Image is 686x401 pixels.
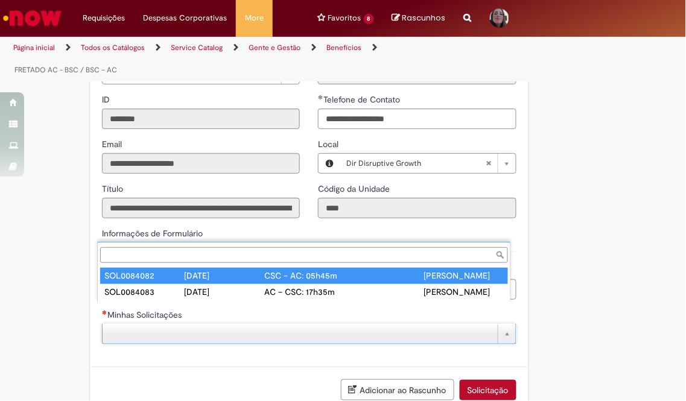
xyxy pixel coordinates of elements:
[185,286,264,298] div: [DATE]
[104,270,184,282] div: SOL0084082
[98,265,510,303] ul: Minhas Solicitações
[104,286,184,298] div: SOL0084083
[424,286,504,298] div: [PERSON_NAME]
[424,270,504,282] div: [PERSON_NAME]
[264,270,344,282] div: CSC – AC: 05h45m
[264,286,344,298] div: AC – CSC: 17h35m
[185,270,264,282] div: [DATE]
